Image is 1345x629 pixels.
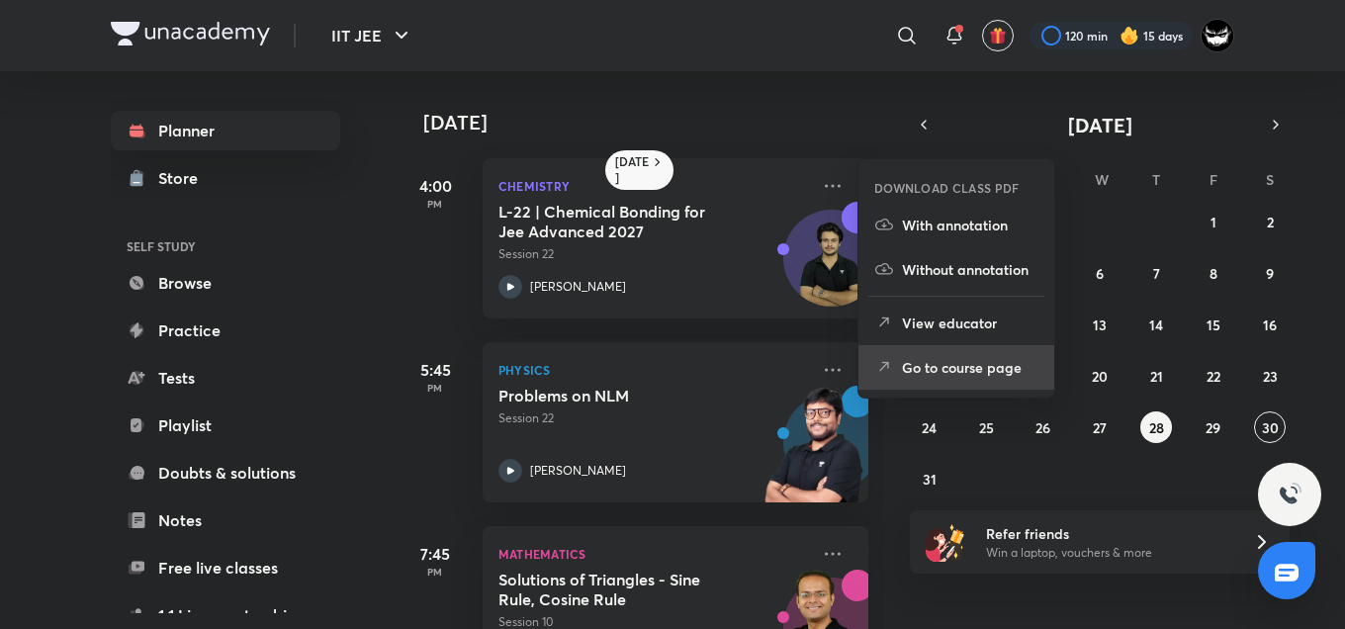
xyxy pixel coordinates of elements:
img: Avatar [784,221,879,315]
h5: Solutions of Triangles - Sine Rule, Cosine Rule [498,570,745,609]
h5: L-22 | Chemical Bonding for Jee Advanced 2027 [498,202,745,241]
button: August 1, 2025 [1198,206,1229,237]
abbr: August 2, 2025 [1267,213,1274,231]
abbr: August 20, 2025 [1092,367,1108,386]
a: Practice [111,311,340,350]
button: August 16, 2025 [1254,309,1286,340]
a: Free live classes [111,548,340,587]
img: avatar [989,27,1007,45]
a: Browse [111,263,340,303]
p: Go to course page [902,357,1038,378]
abbr: August 8, 2025 [1210,264,1217,283]
button: [DATE] [938,111,1262,138]
img: unacademy [760,386,868,522]
p: Physics [498,358,809,382]
abbr: August 28, 2025 [1149,418,1164,437]
abbr: August 7, 2025 [1153,264,1160,283]
p: With annotation [902,215,1038,235]
button: August 26, 2025 [1028,411,1059,443]
h4: [DATE] [423,111,888,135]
a: Planner [111,111,340,150]
p: PM [396,198,475,210]
p: Chemistry [498,174,809,198]
button: August 8, 2025 [1198,257,1229,289]
button: IIT JEE [319,16,425,55]
abbr: August 24, 2025 [922,418,937,437]
abbr: August 25, 2025 [979,418,994,437]
span: [DATE] [1068,112,1132,138]
h6: SELF STUDY [111,229,340,263]
button: August 20, 2025 [1084,360,1116,392]
button: August 6, 2025 [1084,257,1116,289]
img: referral [926,522,965,562]
abbr: August 26, 2025 [1035,418,1050,437]
abbr: August 13, 2025 [1093,315,1107,334]
p: Without annotation [902,259,1038,280]
abbr: Thursday [1152,170,1160,189]
abbr: August 21, 2025 [1150,367,1163,386]
abbr: August 15, 2025 [1207,315,1220,334]
abbr: August 27, 2025 [1093,418,1107,437]
abbr: August 9, 2025 [1266,264,1274,283]
abbr: Wednesday [1095,170,1109,189]
a: Store [111,158,340,198]
button: August 29, 2025 [1198,411,1229,443]
p: PM [396,382,475,394]
button: August 2, 2025 [1254,206,1286,237]
button: August 30, 2025 [1254,411,1286,443]
abbr: August 1, 2025 [1210,213,1216,231]
abbr: August 22, 2025 [1207,367,1220,386]
abbr: August 14, 2025 [1149,315,1163,334]
button: August 24, 2025 [914,411,945,443]
button: August 15, 2025 [1198,309,1229,340]
p: Session 22 [498,245,809,263]
p: [PERSON_NAME] [530,462,626,480]
h5: 4:00 [396,174,475,198]
img: ARSH [1201,19,1234,52]
img: ttu [1278,483,1301,506]
button: August 23, 2025 [1254,360,1286,392]
a: Notes [111,500,340,540]
abbr: August 30, 2025 [1262,418,1279,437]
button: August 13, 2025 [1084,309,1116,340]
a: Doubts & solutions [111,453,340,493]
img: streak [1120,26,1139,45]
p: Win a laptop, vouchers & more [986,544,1229,562]
a: Company Logo [111,22,270,50]
button: August 27, 2025 [1084,411,1116,443]
h5: 7:45 [396,542,475,566]
abbr: August 6, 2025 [1096,264,1104,283]
button: August 22, 2025 [1198,360,1229,392]
button: August 25, 2025 [970,411,1002,443]
h6: DOWNLOAD CLASS PDF [874,179,1020,197]
button: avatar [982,20,1014,51]
p: View educator [902,313,1038,333]
a: Tests [111,358,340,398]
button: August 9, 2025 [1254,257,1286,289]
div: Store [158,166,210,190]
h6: Refer friends [986,523,1229,544]
h5: 5:45 [396,358,475,382]
p: [PERSON_NAME] [530,278,626,296]
a: Playlist [111,405,340,445]
h6: [DATE] [615,154,650,186]
button: August 7, 2025 [1140,257,1172,289]
abbr: August 23, 2025 [1263,367,1278,386]
abbr: August 31, 2025 [923,470,937,489]
abbr: Saturday [1266,170,1274,189]
p: Mathematics [498,542,809,566]
abbr: Friday [1210,170,1217,189]
p: Session 22 [498,409,809,427]
abbr: August 29, 2025 [1206,418,1220,437]
p: PM [396,566,475,578]
img: Company Logo [111,22,270,45]
button: August 14, 2025 [1140,309,1172,340]
button: August 21, 2025 [1140,360,1172,392]
h5: Problems on NLM [498,386,745,405]
abbr: August 16, 2025 [1263,315,1277,334]
button: August 31, 2025 [914,463,945,494]
button: August 28, 2025 [1140,411,1172,443]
